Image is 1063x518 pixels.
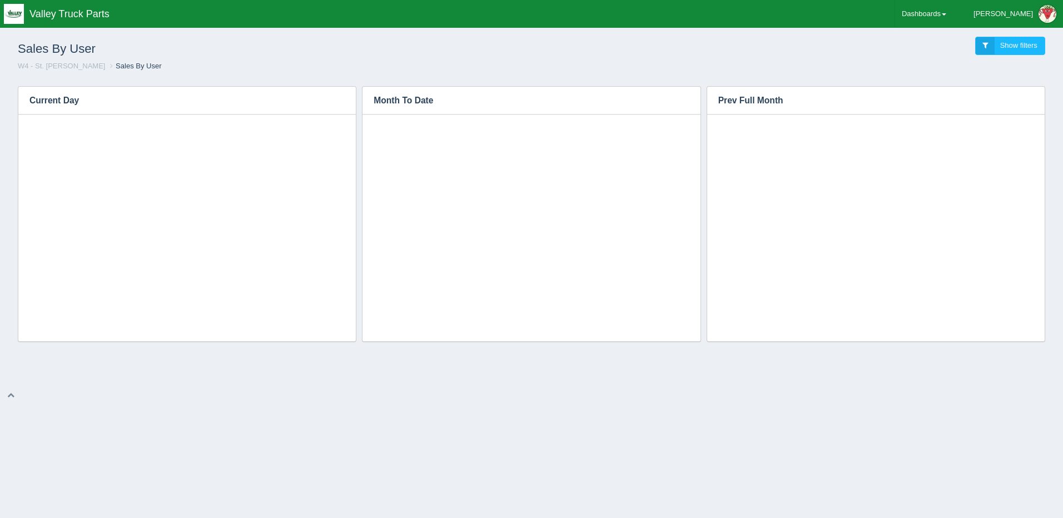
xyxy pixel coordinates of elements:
a: Show filters [975,37,1045,55]
h3: Prev Full Month [707,87,1028,114]
div: [PERSON_NAME] [973,3,1033,25]
h3: Month To Date [362,87,683,114]
span: Valley Truck Parts [29,8,110,19]
h1: Sales By User [18,37,531,61]
span: Show filters [1000,41,1037,49]
h3: Current Day [18,87,339,114]
a: W4 - St. [PERSON_NAME] [18,62,105,70]
li: Sales By User [107,61,161,72]
img: q1blfpkbivjhsugxdrfq.png [4,4,24,24]
img: Profile Picture [1039,5,1056,23]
